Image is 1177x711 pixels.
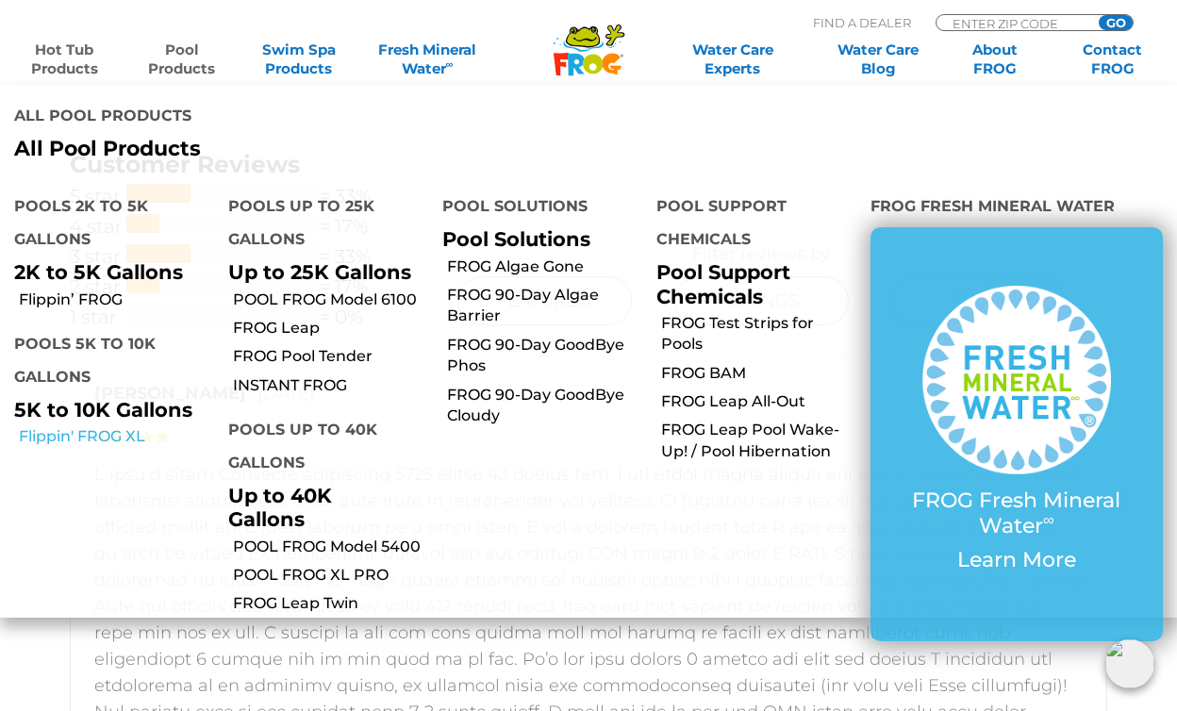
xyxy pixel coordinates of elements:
[19,289,214,310] a: Flippin’ FROG
[254,41,345,78] a: Swim SpaProducts
[442,190,628,227] h4: Pool Solutions
[951,15,1078,31] input: Zip Code Form
[233,565,428,586] a: POOL FROG XL PRO
[233,318,428,339] a: FROG Leap
[656,260,842,307] p: Pool Support Chemicals
[228,413,414,484] h4: Pools up to 40K Gallons
[661,391,856,412] a: FROG Leap All-Out
[19,41,110,78] a: Hot TubProducts
[661,420,856,462] a: FROG Leap Pool Wake-Up! / Pool Hibernation
[447,385,642,427] a: FROG 90-Day GoodBye Cloudy
[908,488,1125,538] p: FROG Fresh Mineral Water
[14,260,200,284] p: 2K to 5K Gallons
[233,346,428,367] a: FROG Pool Tender
[14,99,574,137] h4: All Pool Products
[1099,15,1133,30] input: GO
[1043,510,1054,529] sup: ∞
[136,41,227,78] a: PoolProducts
[656,190,842,260] h4: Pool Support Chemicals
[447,335,642,377] a: FROG 90-Day GoodBye Phos
[14,137,574,161] a: All Pool Products
[442,227,590,251] a: Pool Solutions
[14,398,200,422] p: 5K to 10K Gallons
[1105,639,1154,688] img: openIcon
[1067,41,1158,78] a: ContactFROG
[661,363,856,384] a: FROG BAM
[661,313,856,355] a: FROG Test Strips for Pools
[447,256,642,277] a: FROG Algae Gone
[446,58,454,71] sup: ∞
[447,285,642,327] a: FROG 90-Day Algae Barrier
[19,426,214,447] a: Flippin' FROG XL
[14,327,200,398] h4: Pools 5K to 10K Gallons
[228,190,414,260] h4: Pools up to 25K Gallons
[870,190,1163,227] h4: FROG Fresh Mineral Water
[833,41,924,78] a: Water CareBlog
[908,548,1125,572] p: Learn More
[228,260,414,284] p: Up to 25K Gallons
[233,289,428,310] a: POOL FROG Model 6100
[371,41,485,78] a: Fresh MineralWater∞
[950,41,1041,78] a: AboutFROG
[233,537,428,557] a: POOL FROG Model 5400
[228,484,414,531] p: Up to 40K Gallons
[908,286,1125,582] a: FROG Fresh Mineral Water∞ Learn More
[658,41,806,78] a: Water CareExperts
[813,14,911,31] p: Find A Dealer
[233,375,428,396] a: INSTANT FROG
[14,190,200,260] h4: Pools 2K to 5K Gallons
[233,593,428,614] a: FROG Leap Twin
